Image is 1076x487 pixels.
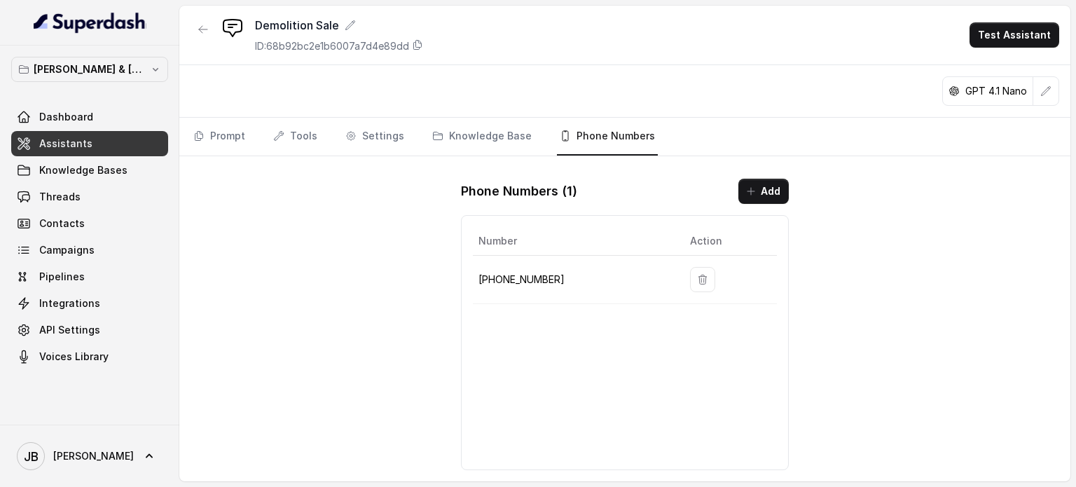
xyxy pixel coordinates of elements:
span: Integrations [39,296,100,310]
a: [PERSON_NAME] [11,437,168,476]
img: light.svg [34,11,146,34]
a: Settings [343,118,407,156]
span: Voices Library [39,350,109,364]
p: [PERSON_NAME] & [PERSON_NAME] [34,61,146,78]
a: Tools [270,118,320,156]
span: API Settings [39,323,100,337]
button: Test Assistant [970,22,1059,48]
a: Assistants [11,131,168,156]
svg: openai logo [949,85,960,97]
a: Campaigns [11,238,168,263]
p: [PHONE_NUMBER] [478,271,668,288]
div: Demolition Sale [255,17,423,34]
th: Number [473,227,679,256]
span: Threads [39,190,81,204]
a: Threads [11,184,168,210]
a: Knowledge Base [429,118,534,156]
span: Campaigns [39,243,95,257]
a: Dashboard [11,104,168,130]
span: Assistants [39,137,92,151]
a: Integrations [11,291,168,316]
span: Pipelines [39,270,85,284]
p: ID: 68b92bc2e1b6007a7d4e89dd [255,39,409,53]
a: Pipelines [11,264,168,289]
span: [PERSON_NAME] [53,449,134,463]
button: [PERSON_NAME] & [PERSON_NAME] [11,57,168,82]
text: JB [24,449,39,464]
h1: Phone Numbers ( 1 ) [461,180,577,203]
a: Voices Library [11,344,168,369]
span: Knowledge Bases [39,163,127,177]
a: Prompt [191,118,248,156]
p: GPT 4.1 Nano [965,84,1027,98]
button: Add [738,179,789,204]
span: Contacts [39,217,85,231]
a: Knowledge Bases [11,158,168,183]
nav: Tabs [191,118,1059,156]
span: Dashboard [39,110,93,124]
a: Contacts [11,211,168,236]
a: Phone Numbers [557,118,658,156]
th: Action [679,227,777,256]
a: API Settings [11,317,168,343]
